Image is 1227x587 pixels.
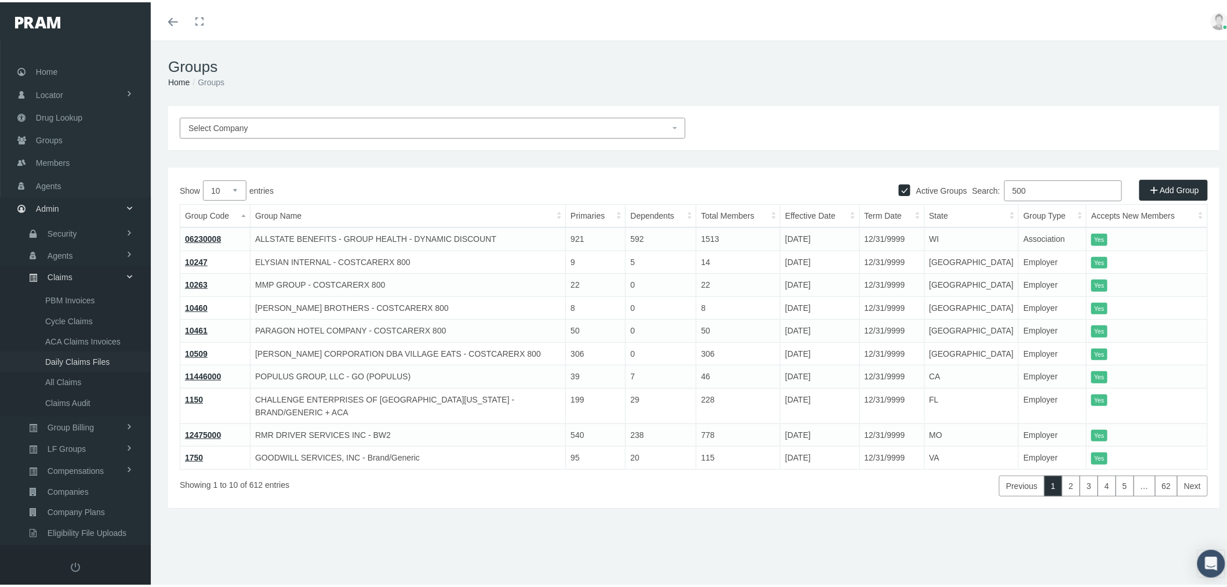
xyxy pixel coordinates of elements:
a: 5 [1116,473,1134,494]
th: Accepts New Members: activate to sort column ascending [1087,202,1208,226]
a: Next [1177,473,1208,494]
span: Claims Audit [45,391,90,411]
td: MO [924,421,1019,444]
div: Open Intercom Messenger [1197,548,1225,575]
td: 238 [626,421,696,444]
td: 199 [566,386,626,421]
td: Employer [1019,340,1087,363]
td: RMR DRIVER SERVICES INC - BW2 [251,421,566,444]
span: Admin [36,195,59,218]
td: 20 [626,444,696,468]
td: 0 [626,294,696,317]
input: Search: [1004,178,1122,199]
td: 592 [626,225,696,248]
td: [GEOGRAPHIC_DATA] [924,340,1019,363]
span: ACA Claims Invoices [45,329,121,349]
a: 4 [1098,473,1116,494]
th: Primaries: activate to sort column ascending [566,202,626,226]
td: 12/31/9999 [859,444,924,468]
a: 3 [1080,473,1098,494]
th: Group Name: activate to sort column ascending [251,202,566,226]
td: Employer [1019,294,1087,317]
td: 540 [566,421,626,444]
td: 778 [696,421,781,444]
td: 22 [696,271,781,295]
td: 0 [626,271,696,295]
td: [DATE] [781,225,859,248]
th: Group Code: activate to sort column descending [180,202,251,226]
td: [DATE] [781,386,859,421]
img: PRAM_20_x_78.png [15,15,60,26]
td: [DATE] [781,294,859,317]
td: Association [1019,225,1087,248]
td: Employer [1019,386,1087,421]
td: [PERSON_NAME] BROTHERS - COSTCARERX 800 [251,294,566,317]
th: State: activate to sort column ascending [924,202,1019,226]
a: … [1134,473,1156,494]
itemstyle: Yes [1091,255,1107,267]
a: 10460 [185,301,208,310]
li: Groups [190,74,224,86]
td: 306 [566,340,626,363]
td: 0 [626,317,696,340]
td: 8 [566,294,626,317]
td: Employer [1019,317,1087,340]
span: Security [48,222,77,241]
a: 12475000 [185,428,221,437]
td: 12/31/9999 [859,363,924,386]
span: LF Groups [48,437,86,456]
a: 10461 [185,324,208,333]
td: 22 [566,271,626,295]
th: Term Date: activate to sort column ascending [859,202,924,226]
td: 921 [566,225,626,248]
td: VA [924,444,1019,468]
td: 306 [696,340,781,363]
label: Show entries [180,178,694,198]
itemstyle: Yes [1091,300,1107,313]
td: [DATE] [781,444,859,468]
td: ELYSIAN INTERNAL - COSTCARERX 800 [251,248,566,271]
itemstyle: Yes [1091,346,1107,358]
td: FL [924,386,1019,421]
td: 115 [696,444,781,468]
td: 95 [566,444,626,468]
td: CA [924,363,1019,386]
span: Daily Claims Files [45,350,110,369]
td: 12/31/9999 [859,248,924,271]
td: PARAGON HOTEL COMPANY - COSTCARERX 800 [251,317,566,340]
td: [DATE] [781,340,859,363]
a: 06230008 [185,232,221,241]
th: Total Members: activate to sort column ascending [696,202,781,226]
td: Employer [1019,421,1087,444]
a: 2 [1062,473,1080,494]
th: Effective Date: activate to sort column ascending [781,202,859,226]
itemstyle: Yes [1091,277,1107,289]
td: GOODWILL SERVICES, INC - Brand/Generic [251,444,566,468]
itemstyle: Yes [1091,450,1107,462]
td: Employer [1019,248,1087,271]
td: 5 [626,248,696,271]
td: 12/31/9999 [859,340,924,363]
itemstyle: Yes [1091,427,1107,440]
span: Compensations [48,459,104,479]
span: Content [48,542,76,561]
td: [DATE] [781,363,859,386]
span: Cycle Claims [45,309,93,329]
td: POPULUS GROUP, LLC - GO (POPULUS) [251,363,566,386]
th: Dependents: activate to sort column ascending [626,202,696,226]
td: 12/31/9999 [859,294,924,317]
a: 1150 [185,393,203,402]
td: 12/31/9999 [859,317,924,340]
td: 228 [696,386,781,421]
td: 1513 [696,225,781,248]
td: [DATE] [781,421,859,444]
td: 14 [696,248,781,271]
span: Claims [48,265,72,285]
a: Add Group [1139,177,1208,198]
a: Home [168,75,190,85]
td: 9 [566,248,626,271]
label: Search: [972,178,1122,199]
td: 8 [696,294,781,317]
td: 0 [626,340,696,363]
td: [GEOGRAPHIC_DATA] [924,317,1019,340]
